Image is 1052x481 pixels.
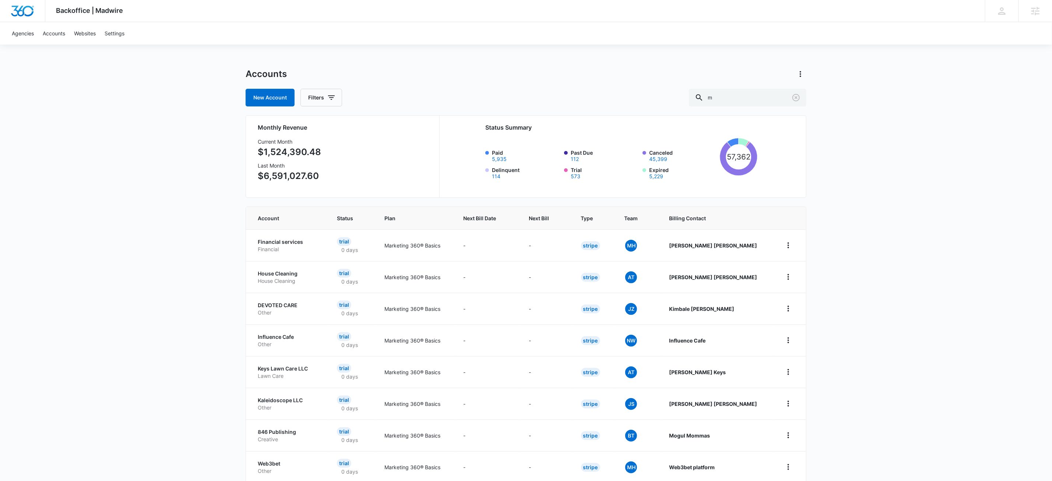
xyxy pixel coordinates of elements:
span: Account [258,214,309,222]
a: Web3betOther [258,460,319,474]
p: Marketing 360® Basics [384,463,446,471]
p: Other [258,467,319,475]
a: Keys Lawn Care LLCLawn Care [258,365,319,379]
span: Type [581,214,596,222]
button: Past Due [571,157,579,162]
h1: Accounts [246,69,287,80]
a: Kaleidoscope LLCOther [258,397,319,411]
p: Kaleidoscope LLC [258,397,319,404]
p: House Cleaning [258,277,319,285]
a: New Account [246,89,295,106]
a: 846 PublishingCreative [258,428,319,443]
button: home [782,271,794,283]
button: home [782,334,794,346]
p: 0 days [337,468,362,475]
span: At [625,271,637,283]
h3: Last Month [258,162,321,169]
p: 0 days [337,341,362,349]
a: Settings [100,22,129,45]
p: DEVOTED CARE [258,302,319,309]
label: Past Due [571,149,638,162]
strong: Web3bet platform [669,464,715,470]
a: Accounts [38,22,70,45]
a: Financial servicesFinancial [258,238,319,253]
p: Marketing 360® Basics [384,337,446,344]
span: JS [625,398,637,410]
p: 0 days [337,278,362,285]
p: Other [258,404,319,411]
p: Marketing 360® Basics [384,432,446,439]
p: 0 days [337,436,362,444]
span: Next Bill Date [464,214,501,222]
strong: Mogul Mommas [669,432,710,439]
button: home [782,366,794,378]
td: - [455,356,520,388]
a: Influence CafeOther [258,333,319,348]
button: Filters [300,89,342,106]
p: 846 Publishing [258,428,319,436]
span: Status [337,214,356,222]
span: Team [624,214,641,222]
span: BT [625,430,637,442]
h2: Monthly Revenue [258,123,430,132]
span: Plan [384,214,446,222]
a: DEVOTED CAREOther [258,302,319,316]
td: - [520,293,572,324]
p: Lawn Care [258,372,319,380]
strong: Kimbale [PERSON_NAME] [669,306,735,312]
span: Next Bill [529,214,552,222]
div: Trial [337,427,351,436]
td: - [455,324,520,356]
td: - [455,419,520,451]
span: MH [625,240,637,252]
td: - [520,261,572,293]
strong: [PERSON_NAME] [PERSON_NAME] [669,242,757,249]
button: Actions [795,68,806,80]
span: NW [625,335,637,347]
div: Stripe [581,305,600,313]
button: Canceled [649,157,667,162]
div: Stripe [581,336,600,345]
td: - [455,388,520,419]
p: $6,591,027.60 [258,169,321,183]
p: Creative [258,436,319,443]
strong: [PERSON_NAME] [PERSON_NAME] [669,401,757,407]
td: - [455,261,520,293]
td: - [520,356,572,388]
a: Agencies [7,22,38,45]
div: Trial [337,459,351,468]
button: Paid [492,157,507,162]
strong: [PERSON_NAME] Keys [669,369,726,375]
button: Expired [649,174,663,179]
div: Stripe [581,400,600,408]
div: Stripe [581,241,600,250]
td: - [455,293,520,324]
p: Other [258,341,319,348]
div: Trial [337,332,351,341]
h2: Status Summary [485,123,757,132]
div: Trial [337,396,351,404]
label: Expired [649,166,717,179]
h3: Current Month [258,138,321,145]
strong: Influence Cafe [669,337,706,344]
button: Clear [790,92,802,103]
p: Web3bet [258,460,319,467]
label: Delinquent [492,166,560,179]
div: Stripe [581,431,600,440]
p: Financial services [258,238,319,246]
p: 0 days [337,404,362,412]
span: At [625,366,637,378]
span: JZ [625,303,637,315]
td: - [520,388,572,419]
p: Marketing 360® Basics [384,242,446,249]
div: Stripe [581,368,600,377]
a: Websites [70,22,100,45]
tspan: 57,362 [727,152,750,161]
p: Marketing 360® Basics [384,400,446,408]
p: 0 days [337,373,362,380]
p: $1,524,390.48 [258,145,321,159]
button: home [782,398,794,410]
div: Stripe [581,463,600,472]
div: Trial [337,269,351,278]
button: home [782,239,794,251]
